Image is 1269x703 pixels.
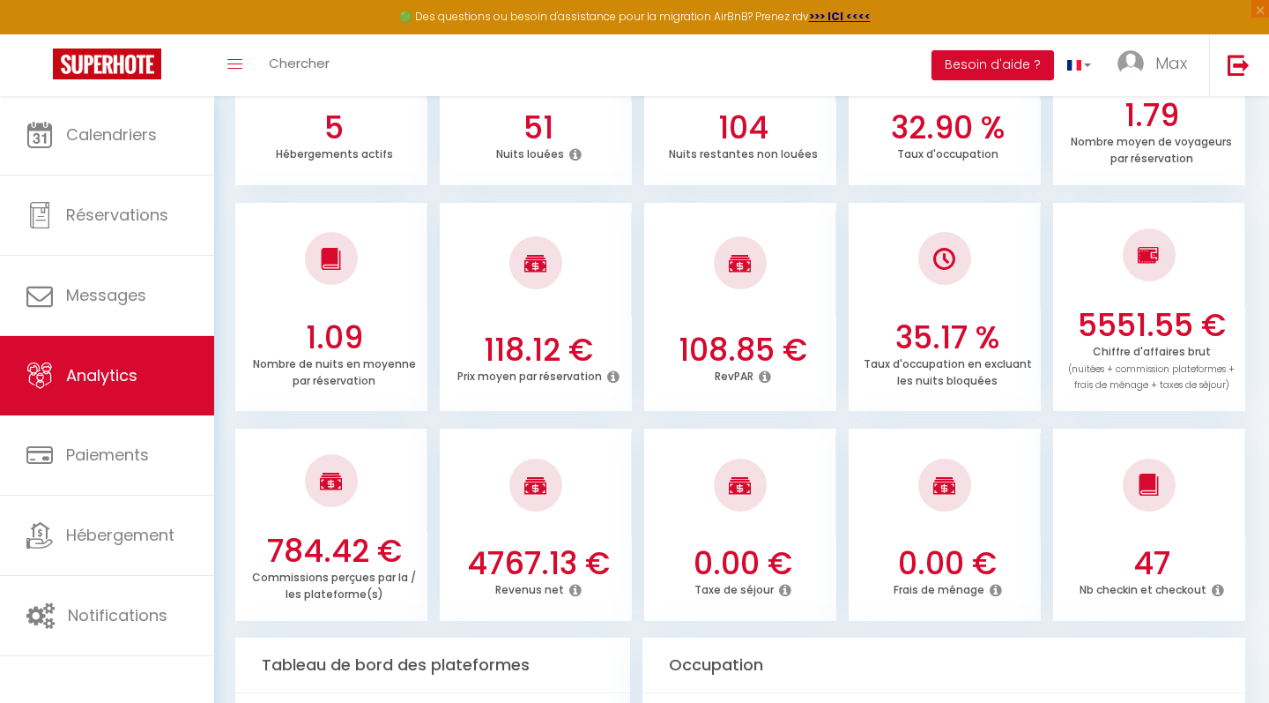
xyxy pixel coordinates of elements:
p: Taux d'occupation [897,143,998,161]
p: Hébergements actifs [276,143,393,161]
span: Notifications [68,604,167,626]
h3: 1.09 [245,319,423,356]
img: NO IMAGE [933,248,955,270]
p: Commissions perçues par la / les plateforme(s) [252,566,416,602]
p: Taxe de séjour [694,579,774,597]
p: Nombre de nuits en moyenne par réservation [253,353,416,388]
span: Calendriers [66,123,157,146]
h3: 784.42 € [245,533,423,570]
h3: 35.17 % [858,319,1036,356]
img: NO IMAGE [1138,244,1160,265]
a: ... Max [1104,34,1209,96]
p: Taux d'occupation en excluant les nuits bloquées [864,353,1032,388]
span: (nuitées + commission plateformes + frais de ménage + taxes de séjour) [1068,363,1235,393]
h3: 0.00 € [858,545,1036,582]
p: Prix moyen par réservation [457,365,602,384]
span: Réservations [66,204,168,226]
span: Paiements [66,444,149,466]
span: Chercher [269,54,330,72]
h3: 5 [245,109,423,146]
span: Messages [66,284,146,306]
span: Hébergement [66,524,174,546]
h3: 0.00 € [654,545,832,582]
p: Frais de ménage [894,579,984,597]
img: logout [1228,54,1250,76]
p: Nuits restantes non louées [669,143,818,161]
h3: 4767.13 € [449,545,627,582]
h3: 51 [449,109,627,146]
h3: 5551.55 € [1063,307,1241,344]
h3: 118.12 € [449,332,627,369]
p: RevPAR [715,365,753,384]
div: Occupation [642,638,1245,693]
button: Besoin d'aide ? [931,50,1054,80]
h3: 104 [654,109,832,146]
h3: 1.79 [1063,97,1241,134]
p: Nuits louées [496,143,564,161]
p: Nb checkin et checkout [1080,579,1206,597]
p: Nombre moyen de voyageurs par réservation [1071,131,1232,166]
h3: 47 [1063,545,1241,582]
h3: 32.90 % [858,109,1036,146]
p: Chiffre d'affaires brut [1068,340,1235,393]
h3: 108.85 € [654,332,832,369]
span: Max [1155,52,1187,74]
a: >>> ICI <<<< [809,9,871,24]
p: Revenus net [495,579,564,597]
span: Analytics [66,364,137,386]
img: Super Booking [53,49,161,79]
a: Chercher [256,34,343,96]
div: Tableau de bord des plateformes [235,638,630,693]
img: ... [1117,50,1144,77]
